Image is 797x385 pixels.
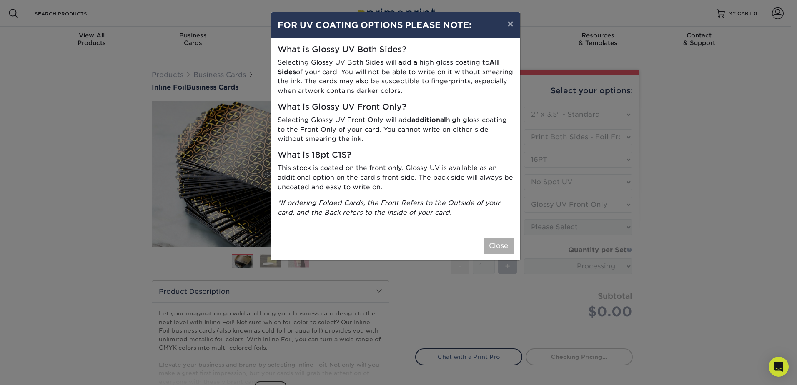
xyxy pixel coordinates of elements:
[769,357,789,377] div: Open Intercom Messenger
[501,12,520,35] button: ×
[278,199,500,216] i: *If ordering Folded Cards, the Front Refers to the Outside of your card, and the Back refers to t...
[278,58,499,76] strong: All Sides
[278,19,514,31] h4: FOR UV COATING OPTIONS PLEASE NOTE:
[411,116,446,124] strong: additional
[278,115,514,144] p: Selecting Glossy UV Front Only will add high gloss coating to the Front Only of your card. You ca...
[278,102,514,112] h5: What is Glossy UV Front Only?
[484,238,514,254] button: Close
[278,163,514,192] p: This stock is coated on the front only. Glossy UV is available as an additional option on the car...
[278,45,514,55] h5: What is Glossy UV Both Sides?
[278,150,514,160] h5: What is 18pt C1S?
[278,58,514,96] p: Selecting Glossy UV Both Sides will add a high gloss coating to of your card. You will not be abl...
